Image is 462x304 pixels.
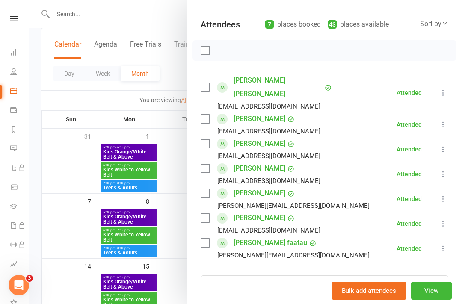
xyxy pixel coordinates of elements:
div: [EMAIL_ADDRESS][DOMAIN_NAME] [217,101,320,112]
div: places booked [265,18,321,30]
div: Attended [397,171,422,177]
button: Bulk add attendees [332,282,406,300]
div: Attended [397,121,422,127]
div: [PERSON_NAME][EMAIL_ADDRESS][DOMAIN_NAME] [217,200,370,211]
a: [PERSON_NAME] [234,112,285,126]
a: Calendar [10,82,30,101]
a: [PERSON_NAME] [234,162,285,175]
div: Sort by [420,18,448,30]
a: Reports [10,121,30,140]
div: 7 [265,20,274,29]
a: [PERSON_NAME] faatau [234,236,307,250]
a: Product Sales [10,178,30,198]
div: [EMAIL_ADDRESS][DOMAIN_NAME] [217,126,320,137]
a: Dashboard [10,44,30,63]
div: [EMAIL_ADDRESS][DOMAIN_NAME] [217,175,320,186]
div: [EMAIL_ADDRESS][DOMAIN_NAME] [217,151,320,162]
div: Attended [397,90,422,96]
div: [EMAIL_ADDRESS][DOMAIN_NAME] [217,225,320,236]
a: Payments [10,101,30,121]
div: [PERSON_NAME][EMAIL_ADDRESS][DOMAIN_NAME] [217,250,370,261]
a: Assessments [10,255,30,274]
button: View [411,282,452,300]
div: places available [328,18,389,30]
iframe: Intercom live chat [9,275,29,295]
a: [PERSON_NAME] [234,211,285,225]
span: 3 [26,275,33,282]
div: Attended [397,221,422,227]
a: [PERSON_NAME] [PERSON_NAME] [234,74,323,101]
input: Search to add attendees [201,275,448,293]
a: People [10,63,30,82]
div: Attended [397,196,422,202]
div: Attended [397,146,422,152]
div: Attendees [201,18,240,30]
div: Attended [397,245,422,251]
a: [PERSON_NAME] [234,186,285,200]
a: [PERSON_NAME] [234,137,285,151]
div: 43 [328,20,337,29]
